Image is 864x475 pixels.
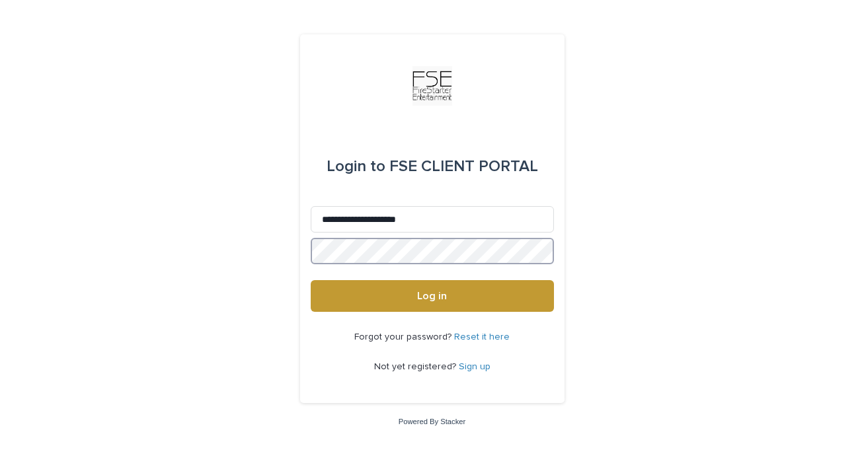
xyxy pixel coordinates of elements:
div: FSE CLIENT PORTAL [327,148,538,185]
span: Login to [327,159,385,174]
span: Not yet registered? [374,362,459,371]
a: Sign up [459,362,491,371]
span: Forgot your password? [354,332,454,342]
a: Powered By Stacker [399,418,465,425]
span: Log in [417,291,447,301]
a: Reset it here [454,332,510,342]
button: Log in [311,280,554,312]
img: Km9EesSdRbS9ajqhBzyo [412,66,452,106]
